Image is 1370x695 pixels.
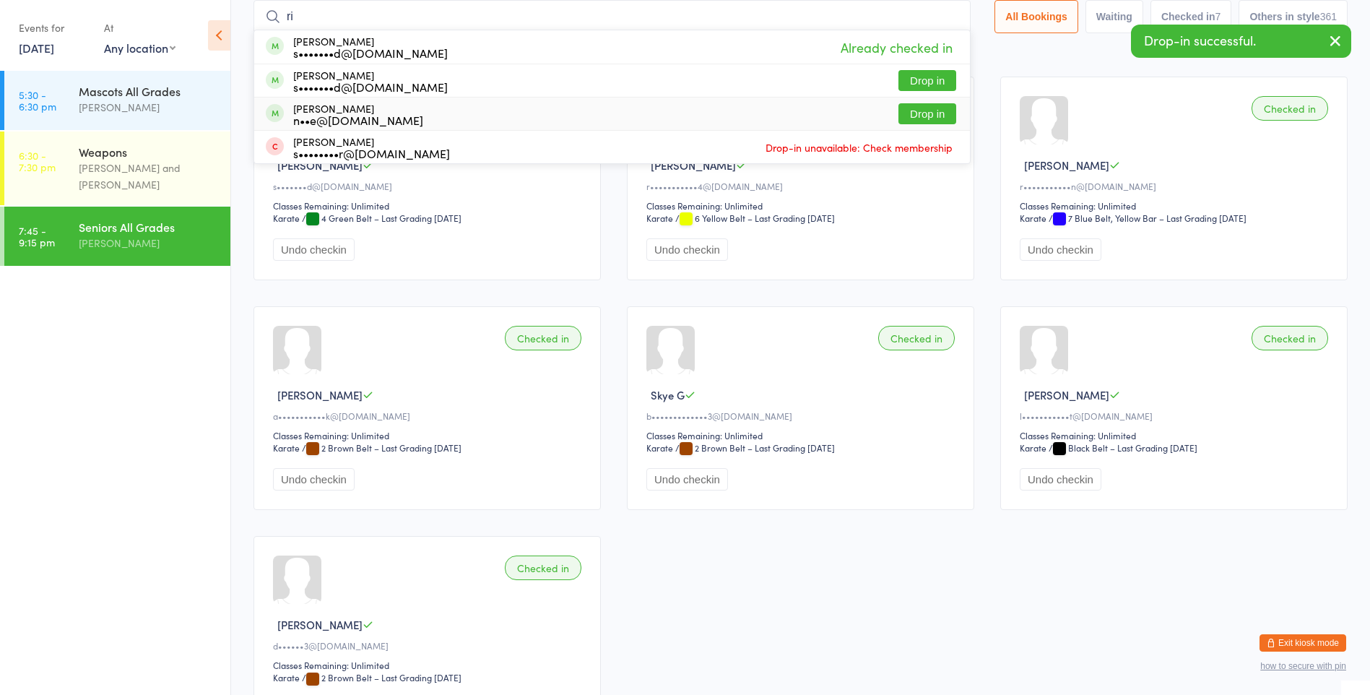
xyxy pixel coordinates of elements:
div: r•••••••••••n@[DOMAIN_NAME] [1020,180,1332,192]
span: Skye G [651,387,685,402]
div: l•••••••••••t@[DOMAIN_NAME] [1020,410,1332,422]
div: 7 [1215,11,1221,22]
button: Undo checkin [273,468,355,491]
a: 6:30 -7:30 pmWeapons[PERSON_NAME] and [PERSON_NAME] [4,131,230,205]
div: a•••••••••••k@[DOMAIN_NAME] [273,410,586,422]
div: [PERSON_NAME] [293,69,448,92]
div: Any location [104,40,175,56]
div: Classes Remaining: Unlimited [1020,429,1332,441]
div: r•••••••••••4@[DOMAIN_NAME] [646,180,959,192]
div: 361 [1320,11,1337,22]
span: [PERSON_NAME] [1024,157,1109,173]
button: Undo checkin [646,468,728,491]
div: Checked in [505,556,581,580]
div: Seniors All Grades [79,219,218,235]
div: Karate [273,212,300,224]
div: n••e@[DOMAIN_NAME] [293,114,423,126]
a: 7:45 -9:15 pmSeniors All Grades[PERSON_NAME] [4,207,230,266]
div: Checked in [505,326,581,350]
div: Weapons [79,144,218,160]
time: 6:30 - 7:30 pm [19,150,56,173]
span: / 2 Brown Belt – Last Grading [DATE] [675,441,835,454]
div: Karate [273,671,300,683]
div: s••••••••r@[DOMAIN_NAME] [293,147,450,159]
div: s•••••••d@[DOMAIN_NAME] [273,180,586,192]
span: / 7 Blue Belt, Yellow Bar – Last Grading [DATE] [1049,212,1247,224]
div: Karate [646,441,673,454]
div: [PERSON_NAME] [79,235,218,251]
div: Drop-in successful. [1131,25,1351,58]
div: b•••••••••••••3@[DOMAIN_NAME] [646,410,959,422]
div: Karate [646,212,673,224]
a: 5:30 -6:30 pmMascots All Grades[PERSON_NAME] [4,71,230,130]
time: 5:30 - 6:30 pm [19,89,56,112]
button: Exit kiosk mode [1260,634,1346,652]
div: d••••••3@[DOMAIN_NAME] [273,639,586,652]
button: how to secure with pin [1260,661,1346,671]
span: [PERSON_NAME] [277,617,363,632]
div: Karate [1020,212,1046,224]
div: At [104,16,175,40]
div: s•••••••d@[DOMAIN_NAME] [293,81,448,92]
div: Classes Remaining: Unlimited [1020,199,1332,212]
div: [PERSON_NAME] [293,103,423,126]
div: Classes Remaining: Unlimited [646,199,959,212]
span: Drop-in unavailable: Check membership [762,137,956,158]
span: / Black Belt – Last Grading [DATE] [1049,441,1197,454]
div: Classes Remaining: Unlimited [646,429,959,441]
div: Checked in [878,326,955,350]
a: [DATE] [19,40,54,56]
div: Checked in [1252,326,1328,350]
div: Checked in [1252,96,1328,121]
button: Undo checkin [646,238,728,261]
button: Undo checkin [1020,238,1101,261]
div: Mascots All Grades [79,83,218,99]
button: Drop in [898,103,956,124]
time: 7:45 - 9:15 pm [19,225,55,248]
span: / 2 Brown Belt – Last Grading [DATE] [302,671,461,683]
div: Classes Remaining: Unlimited [273,199,586,212]
div: [PERSON_NAME] [79,99,218,116]
span: / 4 Green Belt – Last Grading [DATE] [302,212,461,224]
button: Drop in [898,70,956,91]
div: Karate [1020,441,1046,454]
button: Undo checkin [1020,468,1101,491]
div: [PERSON_NAME] and [PERSON_NAME] [79,160,218,193]
div: s•••••••d@[DOMAIN_NAME] [293,47,448,59]
span: / 2 Brown Belt – Last Grading [DATE] [302,441,461,454]
div: Classes Remaining: Unlimited [273,659,586,671]
span: [PERSON_NAME] [1024,387,1109,402]
span: [PERSON_NAME] [277,387,363,402]
div: [PERSON_NAME] [293,136,450,159]
div: Classes Remaining: Unlimited [273,429,586,441]
button: Undo checkin [273,238,355,261]
span: [PERSON_NAME] [277,157,363,173]
span: / 6 Yellow Belt – Last Grading [DATE] [675,212,835,224]
span: Already checked in [837,35,956,60]
div: Karate [273,441,300,454]
div: Events for [19,16,90,40]
div: [PERSON_NAME] [293,35,448,59]
span: [PERSON_NAME] [651,157,736,173]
